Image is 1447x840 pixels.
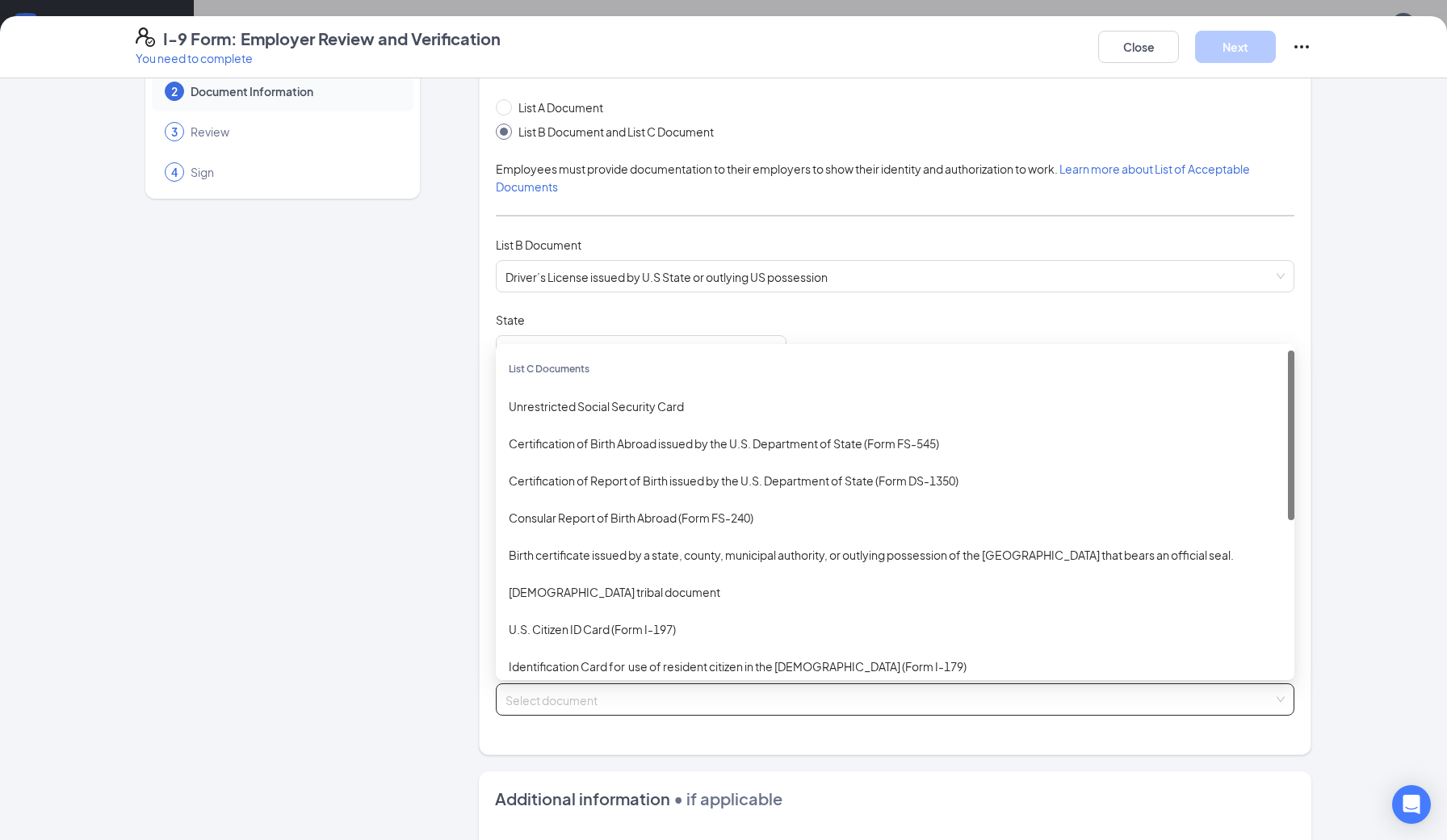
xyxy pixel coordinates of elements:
div: Consular Report of Birth Abroad (Form FS-240) [509,509,1281,527]
div: Open Intercom Messenger [1392,785,1431,824]
div: Unrestricted Social Security Card [509,397,1281,415]
span: 4 [171,164,178,180]
span: Additional information [495,788,670,808]
div: Identification Card for use of resident citizen in the [DEMOGRAPHIC_DATA] (Form I-179) [509,657,1281,675]
div: U.S. Citizen ID Card (Form I-197) [509,620,1281,638]
button: Close [1098,31,1179,63]
span: Review [191,124,397,140]
span: Employees must provide documentation to their employers to show their identity and authorization ... [496,162,1250,194]
div: Certification of Report of Birth issued by the U.S. Department of State (Form DS-1350) [509,472,1281,489]
p: You need to complete [136,50,501,66]
span: 3 [171,124,178,140]
button: Next [1195,31,1276,63]
span: List B Document [496,237,581,252]
span: Driver’s License issued by U.S State or outlying US possession [505,261,1285,292]
span: Document Information [191,83,397,99]
span: 2 [171,83,178,99]
span: List C Documents [509,363,589,375]
span: • if applicable [670,788,782,808]
div: [DEMOGRAPHIC_DATA] tribal document [509,583,1281,601]
svg: FormI9EVerifyIcon [136,27,155,47]
svg: Ellipses [1292,37,1311,57]
span: Sign [191,164,397,180]
span: List A Document [512,99,610,116]
div: Certification of Birth Abroad issued by the U.S. Department of State (Form FS-545) [509,435,1281,452]
span: List B Document and List C Document [512,123,720,141]
div: Birth certificate issued by a state, county, municipal authority, or outlying possession of the [... [509,546,1281,564]
span: Texas [505,336,777,367]
h4: I-9 Form: Employer Review and Verification [163,27,501,50]
span: State [496,312,525,328]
